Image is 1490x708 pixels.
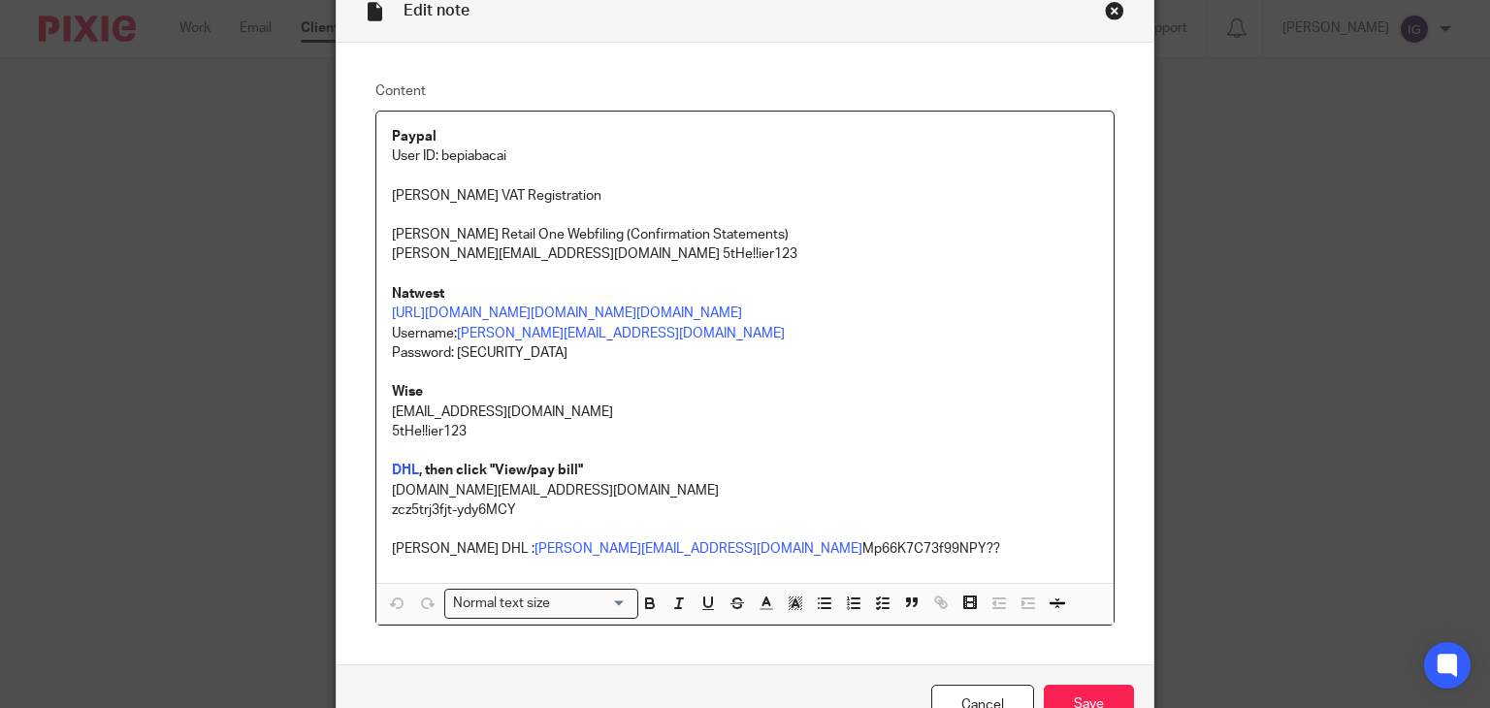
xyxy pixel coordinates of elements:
a: [URL][DOMAIN_NAME][DOMAIN_NAME][DOMAIN_NAME] [392,306,742,320]
strong: , then click "View/pay bill" [419,464,583,477]
strong: Wise [392,385,423,399]
p: [PERSON_NAME] Retail One Webfiling (Confirmation Statements) [392,225,1099,244]
p: Username: [392,304,1099,343]
label: Content [375,81,1116,101]
a: [PERSON_NAME][EMAIL_ADDRESS][DOMAIN_NAME] [534,542,862,556]
p: Password: [SECURITY_DATA] [392,343,1099,363]
p: [PERSON_NAME][EMAIL_ADDRESS][DOMAIN_NAME] 5tHe!!ier123 [392,244,1099,264]
p: [PERSON_NAME] VAT Registration [392,186,1099,206]
div: Search for option [444,589,638,619]
input: Search for option [557,594,627,614]
p: [DOMAIN_NAME][EMAIL_ADDRESS][DOMAIN_NAME] [392,481,1099,500]
p: [PERSON_NAME] DHL : Mp66K7C73f99NPY?? [392,539,1099,559]
span: Normal text size [449,594,555,614]
p: [EMAIL_ADDRESS][DOMAIN_NAME] 5tHe!!ier123 [392,402,1099,442]
strong: Paypal [392,130,437,144]
strong: Natwest [392,287,444,301]
span: Edit note [404,3,470,18]
p: User ID: bepiabacai [392,146,1099,166]
div: Close this dialog window [1105,1,1124,20]
p: zcz5trj3fjt-ydy6MCY [392,500,1099,520]
a: [PERSON_NAME][EMAIL_ADDRESS][DOMAIN_NAME] [457,327,785,340]
a: DHL [392,464,419,477]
